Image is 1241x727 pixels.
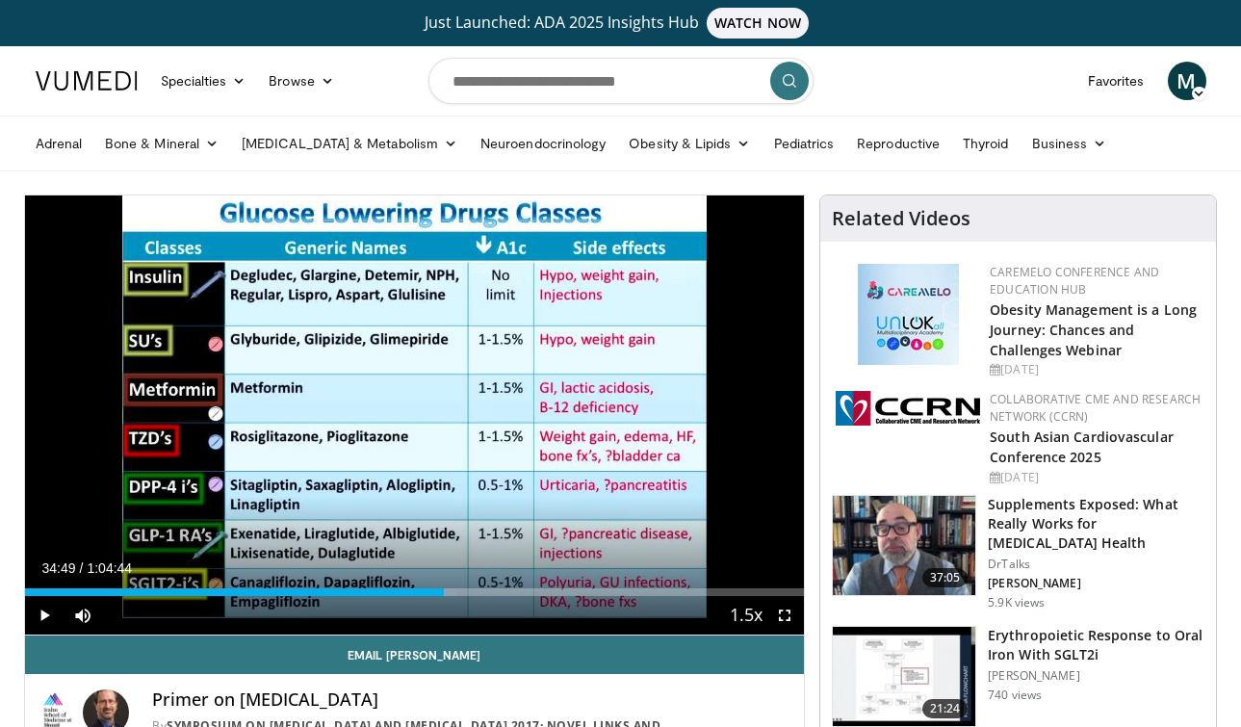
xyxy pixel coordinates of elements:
[25,596,64,635] button: Play
[149,62,258,100] a: Specialties
[990,361,1201,378] div: [DATE]
[988,688,1042,703] p: 740 views
[80,560,84,576] span: /
[428,58,814,104] input: Search topics, interventions
[25,588,805,596] div: Progress Bar
[833,627,975,727] img: 7a1a5771-6296-4a76-a689-d78375c2425f.150x105_q85_crop-smart_upscale.jpg
[469,124,617,163] a: Neuroendocrinology
[765,596,804,635] button: Fullscreen
[988,595,1045,610] p: 5.9K views
[64,596,102,635] button: Mute
[858,264,959,365] img: 45df64a9-a6de-482c-8a90-ada250f7980c.png.150x105_q85_autocrop_double_scale_upscale_version-0.2.jpg
[833,496,975,596] img: 649d3fc0-5ee3-4147-b1a3-955a692e9799.150x105_q85_crop-smart_upscale.jpg
[1168,62,1206,100] a: M
[707,8,809,39] span: WATCH NOW
[25,636,805,674] a: Email [PERSON_NAME]
[39,8,1203,39] a: Just Launched: ADA 2025 Insights HubWATCH NOW
[988,626,1204,664] h3: Erythropoietic Response to Oral Iron With SGLT2i
[87,560,132,576] span: 1:04:44
[836,391,980,426] img: a04ee3ba-8487-4636-b0fb-5e8d268f3737.png.150x105_q85_autocrop_double_scale_upscale_version-0.2.png
[763,124,846,163] a: Pediatrics
[990,300,1197,359] a: Obesity Management is a Long Journey: Chances and Challenges Webinar
[988,576,1204,591] p: [PERSON_NAME]
[951,124,1021,163] a: Thyroid
[24,124,94,163] a: Adrenal
[990,469,1201,486] div: [DATE]
[617,124,762,163] a: Obesity & Lipids
[1076,62,1156,100] a: Favorites
[93,124,230,163] a: Bone & Mineral
[257,62,346,100] a: Browse
[990,428,1174,466] a: South Asian Cardiovascular Conference 2025
[990,264,1159,298] a: CaReMeLO Conference and Education Hub
[988,495,1204,553] h3: Supplements Exposed: What Really Works for [MEDICAL_DATA] Health
[727,596,765,635] button: Playback Rate
[230,124,469,163] a: [MEDICAL_DATA] & Metabolism
[922,568,969,587] span: 37:05
[988,557,1204,572] p: DrTalks
[832,207,970,230] h4: Related Videos
[152,689,789,711] h4: Primer on [MEDICAL_DATA]
[832,495,1204,610] a: 37:05 Supplements Exposed: What Really Works for [MEDICAL_DATA] Health DrTalks [PERSON_NAME] 5.9K...
[1021,124,1119,163] a: Business
[42,560,76,576] span: 34:49
[36,71,138,91] img: VuMedi Logo
[845,124,951,163] a: Reproductive
[990,391,1201,425] a: Collaborative CME and Research Network (CCRN)
[922,699,969,718] span: 21:24
[25,195,805,636] video-js: Video Player
[988,668,1204,684] p: [PERSON_NAME]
